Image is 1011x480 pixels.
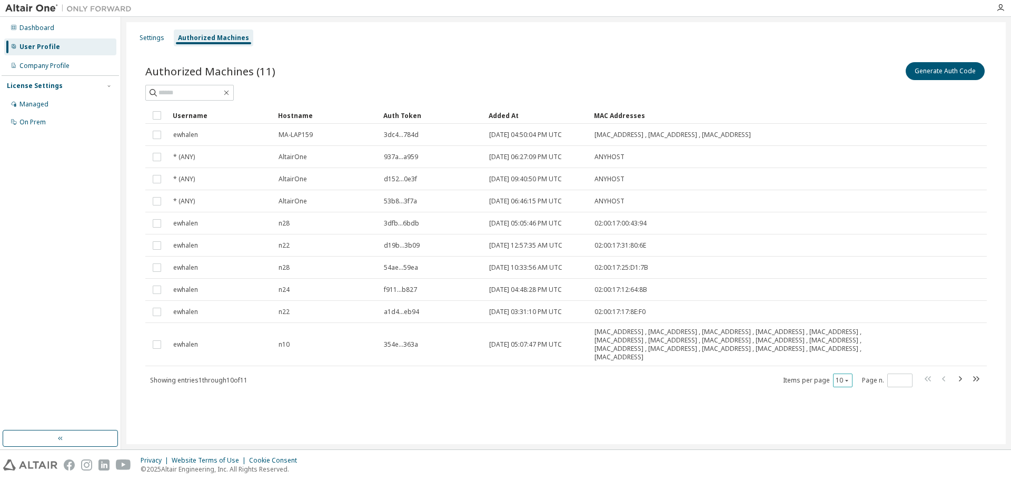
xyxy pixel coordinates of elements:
span: [DATE] 03:31:10 PM UTC [489,308,562,316]
div: On Prem [19,118,46,126]
p: © 2025 Altair Engineering, Inc. All Rights Reserved. [141,465,303,474]
span: [DATE] 04:48:28 PM UTC [489,286,562,294]
span: n22 [279,241,290,250]
span: n24 [279,286,290,294]
span: 02:00:17:25:D1:7B [594,263,648,272]
span: Authorized Machines (11) [145,64,275,79]
span: ewhalen [173,241,198,250]
span: 02:00:17:31:80:6E [594,241,646,250]
div: Managed [19,100,48,109]
span: 354e...363a [384,340,418,349]
span: * (ANY) [173,175,195,183]
span: Showing entries 1 through 10 of 11 [150,376,247,385]
img: altair_logo.svg [3,459,57,471]
span: n10 [279,340,290,349]
span: ANYHOST [594,153,625,161]
div: Privacy [141,456,172,465]
span: ewhalen [173,340,198,349]
span: [MAC_ADDRESS] , [MAC_ADDRESS] , [MAC_ADDRESS] [594,131,751,139]
span: [DATE] 06:46:15 PM UTC [489,197,562,205]
span: a1d4...eb94 [384,308,419,316]
span: 937a...a959 [384,153,418,161]
span: 3dfb...6bdb [384,219,419,228]
div: Added At [489,107,586,124]
span: n28 [279,219,290,228]
div: Company Profile [19,62,70,70]
div: Cookie Consent [249,456,303,465]
span: ewhalen [173,308,198,316]
span: d152...0e3f [384,175,417,183]
span: n22 [279,308,290,316]
img: facebook.svg [64,459,75,471]
span: 53b8...3f7a [384,197,417,205]
span: 02:00:17:00:43:94 [594,219,647,228]
span: ANYHOST [594,175,625,183]
button: 10 [836,376,850,385]
span: Page n. [862,374,913,387]
div: Dashboard [19,24,54,32]
span: AltairOne [279,153,307,161]
span: [DATE] 12:57:35 AM UTC [489,241,562,250]
div: MAC Addresses [594,107,876,124]
span: n28 [279,263,290,272]
span: f911...b827 [384,286,417,294]
span: [DATE] 09:40:50 PM UTC [489,175,562,183]
img: Altair One [5,3,137,14]
span: [DATE] 05:05:46 PM UTC [489,219,562,228]
span: [DATE] 04:50:04 PM UTC [489,131,562,139]
span: 54ae...59ea [384,263,418,272]
div: User Profile [19,43,60,51]
span: 02:00:17:17:8E:F0 [594,308,646,316]
img: instagram.svg [81,459,92,471]
span: 02:00:17:12:64:8B [594,286,647,294]
div: Settings [140,34,164,42]
div: Username [173,107,270,124]
span: AltairOne [279,175,307,183]
img: youtube.svg [116,459,131,471]
span: ewhalen [173,131,198,139]
span: [DATE] 05:07:47 PM UTC [489,340,562,349]
div: Hostname [278,107,375,124]
span: * (ANY) [173,197,195,205]
span: [DATE] 06:27:09 PM UTC [489,153,562,161]
div: Authorized Machines [178,34,249,42]
span: 3dc4...784d [384,131,419,139]
div: Website Terms of Use [172,456,249,465]
button: Generate Auth Code [906,62,985,80]
span: ewhalen [173,219,198,228]
span: ANYHOST [594,197,625,205]
span: AltairOne [279,197,307,205]
span: Items per page [783,374,853,387]
span: * (ANY) [173,153,195,161]
span: [MAC_ADDRESS] , [MAC_ADDRESS] , [MAC_ADDRESS] , [MAC_ADDRESS] , [MAC_ADDRESS] , [MAC_ADDRESS] , [... [594,328,876,361]
span: ewhalen [173,263,198,272]
img: linkedin.svg [98,459,110,471]
span: d19b...3b09 [384,241,420,250]
div: License Settings [7,82,63,90]
div: Auth Token [383,107,480,124]
span: ewhalen [173,286,198,294]
span: [DATE] 10:33:56 AM UTC [489,263,562,272]
span: MA-LAP159 [279,131,313,139]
